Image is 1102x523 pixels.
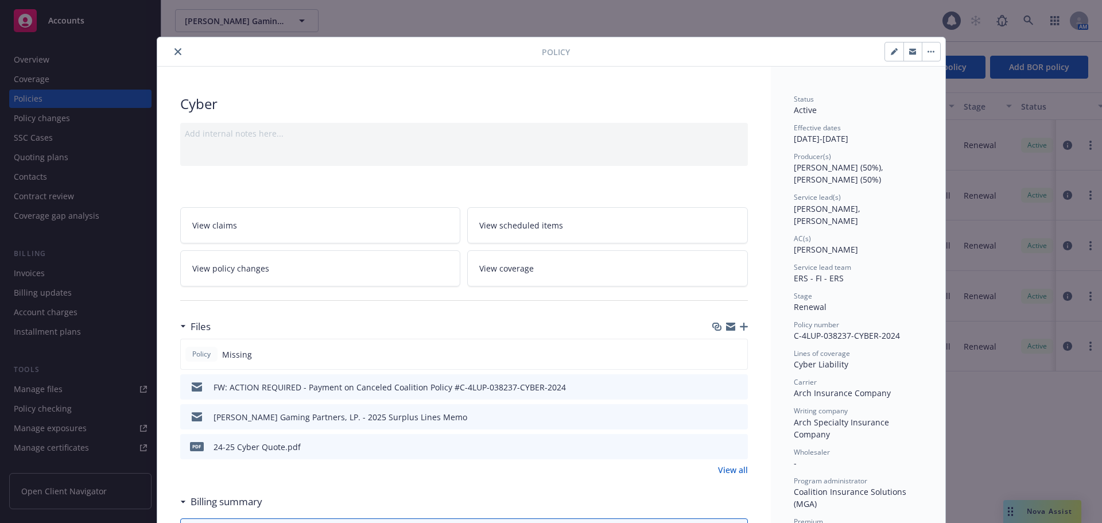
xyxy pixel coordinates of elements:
span: Producer(s) [794,152,831,161]
a: View coverage [467,250,748,286]
span: AC(s) [794,234,811,243]
div: Billing summary [180,494,262,509]
span: pdf [190,442,204,451]
span: Effective dates [794,123,841,133]
span: Policy [542,46,570,58]
div: [PERSON_NAME] Gaming Partners, LP. - 2025 Surplus Lines Memo [214,411,467,423]
span: Active [794,104,817,115]
span: Arch Specialty Insurance Company [794,417,891,440]
div: Cyber Liability [794,358,922,370]
span: Writing company [794,406,848,416]
button: preview file [733,381,743,393]
a: View all [718,464,748,476]
span: View claims [192,219,237,231]
div: Add internal notes here... [185,127,743,140]
span: Status [794,94,814,104]
span: View scheduled items [479,219,563,231]
span: Service lead(s) [794,192,841,202]
a: View claims [180,207,461,243]
button: preview file [733,411,743,423]
span: ERS - FI - ERS [794,273,844,284]
h3: Files [191,319,211,334]
span: Coalition Insurance Solutions (MGA) [794,486,909,509]
span: Wholesaler [794,447,830,457]
button: download file [715,411,724,423]
div: [DATE] - [DATE] [794,123,922,145]
div: FW: ACTION REQUIRED - Payment on Canceled Coalition Policy #C-4LUP-038237-CYBER-2024 [214,381,566,393]
button: close [171,45,185,59]
span: C-4LUP-038237-CYBER-2024 [794,330,900,341]
span: View policy changes [192,262,269,274]
span: Arch Insurance Company [794,388,891,398]
span: Lines of coverage [794,348,850,358]
h3: Billing summary [191,494,262,509]
div: 24-25 Cyber Quote.pdf [214,441,301,453]
span: Stage [794,291,812,301]
span: Service lead team [794,262,851,272]
div: Files [180,319,211,334]
span: [PERSON_NAME], [PERSON_NAME] [794,203,863,226]
button: preview file [733,441,743,453]
span: Policy number [794,320,839,330]
span: Missing [222,348,252,361]
span: Policy [190,349,213,359]
span: View coverage [479,262,534,274]
span: Carrier [794,377,817,387]
span: Renewal [794,301,826,312]
span: - [794,458,797,468]
button: download file [715,381,724,393]
div: Cyber [180,94,748,114]
span: Program administrator [794,476,867,486]
a: View policy changes [180,250,461,286]
button: download file [715,441,724,453]
span: [PERSON_NAME] [794,244,858,255]
span: [PERSON_NAME] (50%), [PERSON_NAME] (50%) [794,162,886,185]
a: View scheduled items [467,207,748,243]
